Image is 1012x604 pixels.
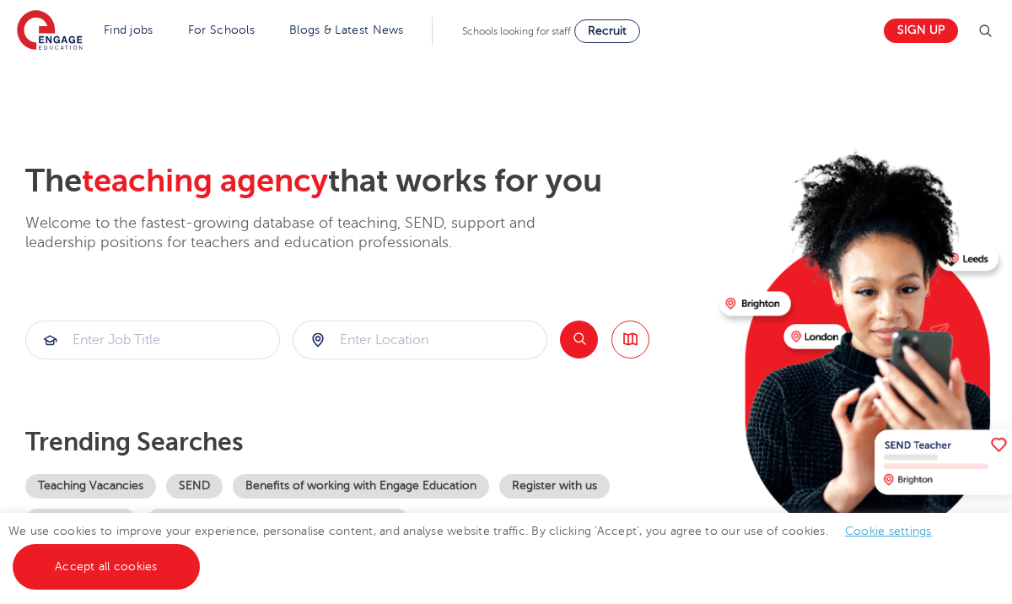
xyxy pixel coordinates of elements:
[25,162,706,201] h2: The that works for you
[293,321,547,359] div: Submit
[26,321,279,359] input: Submit
[25,474,156,499] a: Teaching Vacancies
[8,525,949,573] span: We use cookies to improve your experience, personalise content, and analyse website traffic. By c...
[25,509,137,533] a: Become a tutor
[574,19,640,43] a: Recruit
[17,10,83,52] img: Engage Education
[289,24,404,36] a: Blogs & Latest News
[25,427,706,457] p: Trending searches
[884,19,958,43] a: Sign up
[462,25,571,37] span: Schools looking for staff
[233,474,489,499] a: Benefits of working with Engage Education
[166,474,223,499] a: SEND
[188,24,255,36] a: For Schools
[104,24,153,36] a: Find jobs
[25,213,582,253] p: Welcome to the fastest-growing database of teaching, SEND, support and leadership positions for t...
[25,321,280,359] div: Submit
[293,321,546,359] input: Submit
[588,24,627,37] span: Recruit
[82,163,328,199] span: teaching agency
[499,474,610,499] a: Register with us
[13,544,200,590] a: Accept all cookies
[845,525,932,537] a: Cookie settings
[147,509,409,533] a: Our coverage across [GEOGRAPHIC_DATA]
[560,321,598,359] button: Search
